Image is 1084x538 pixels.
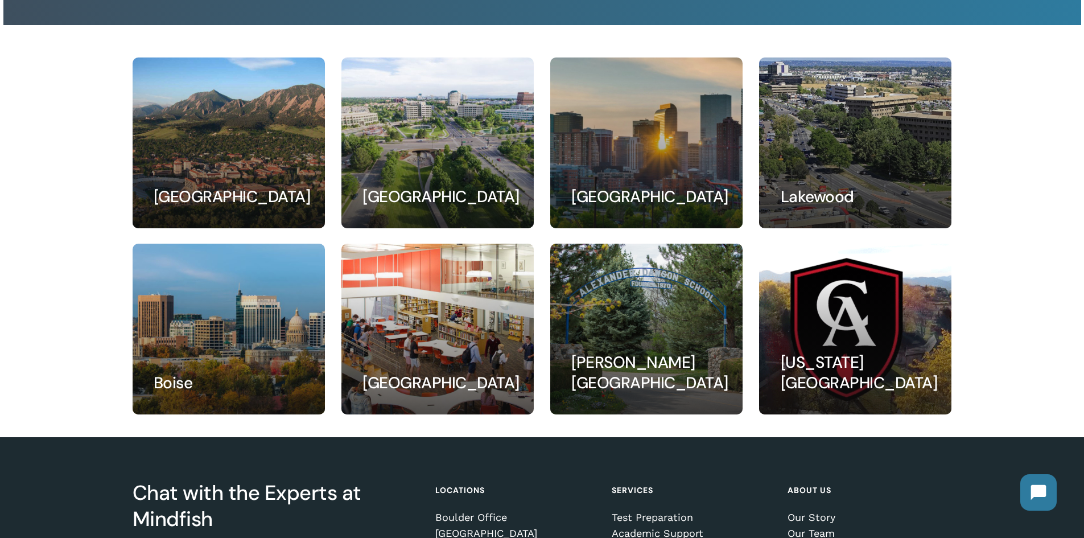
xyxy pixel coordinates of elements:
[435,480,595,500] h4: Locations
[612,480,772,500] h4: Services
[435,512,595,523] a: Boulder Office
[612,512,772,523] a: Test Preparation
[133,480,419,532] h3: Chat with the Experts at Mindfish
[1009,463,1068,522] iframe: Chatbot
[788,512,947,523] a: Our Story
[788,480,947,500] h4: About Us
